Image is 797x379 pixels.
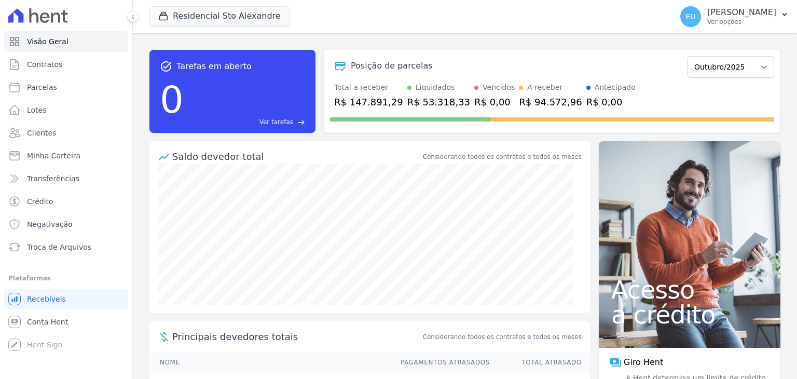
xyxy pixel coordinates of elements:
[27,173,79,184] span: Transferências
[27,59,62,70] span: Contratos
[4,312,128,332] a: Conta Hent
[297,118,305,126] span: east
[334,95,403,109] div: R$ 147.891,29
[483,82,515,93] div: Vencidos
[4,191,128,212] a: Crédito
[4,289,128,309] a: Recebíveis
[4,100,128,120] a: Lotes
[595,82,636,93] div: Antecipado
[423,332,582,342] span: Considerando todos os contratos e todos os meses
[586,95,636,109] div: R$ 0,00
[172,150,421,164] div: Saldo devedor total
[4,214,128,235] a: Negativação
[4,54,128,75] a: Contratos
[474,95,515,109] div: R$ 0,00
[27,219,73,229] span: Negativação
[188,117,305,127] a: Ver tarefas east
[4,77,128,98] a: Parcelas
[519,95,582,109] div: R$ 94.572,96
[149,6,290,26] button: Residencial Sto Alexandre
[416,82,455,93] div: Liquidados
[176,60,252,73] span: Tarefas em aberto
[27,128,56,138] span: Clientes
[423,152,582,161] div: Considerando todos os contratos e todos os meses
[611,302,768,327] span: a crédito
[27,317,68,327] span: Conta Hent
[672,2,797,31] button: EU [PERSON_NAME] Ver opções
[4,168,128,189] a: Transferências
[160,73,184,127] div: 0
[391,352,490,373] th: Pagamentos Atrasados
[4,145,128,166] a: Minha Carteira
[490,352,590,373] th: Total Atrasado
[172,330,421,344] span: Principais devedores totais
[8,272,124,285] div: Plataformas
[351,60,433,72] div: Posição de parcelas
[407,95,470,109] div: R$ 53.318,33
[611,277,768,302] span: Acesso
[27,105,47,115] span: Lotes
[27,82,57,92] span: Parcelas
[27,242,91,252] span: Troca de Arquivos
[4,123,128,143] a: Clientes
[27,36,68,47] span: Visão Geral
[149,352,391,373] th: Nome
[624,356,663,369] span: Giro Hent
[259,117,293,127] span: Ver tarefas
[707,18,776,26] p: Ver opções
[686,13,696,20] span: EU
[27,294,66,304] span: Recebíveis
[4,237,128,258] a: Troca de Arquivos
[334,82,403,93] div: Total a receber
[27,196,53,207] span: Crédito
[4,31,128,52] a: Visão Geral
[707,7,776,18] p: [PERSON_NAME]
[27,151,80,161] span: Minha Carteira
[160,60,172,73] span: task_alt
[527,82,562,93] div: A receber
